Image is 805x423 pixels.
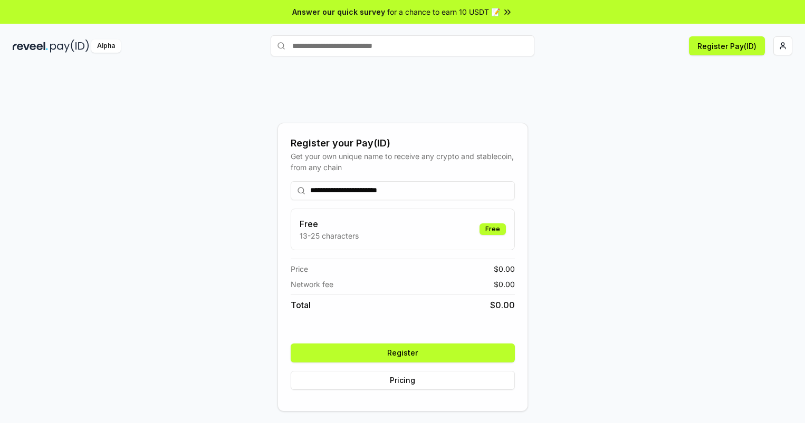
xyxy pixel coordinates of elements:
[291,371,515,390] button: Pricing
[291,263,308,274] span: Price
[494,279,515,290] span: $ 0.00
[291,343,515,362] button: Register
[689,36,765,55] button: Register Pay(ID)
[50,40,89,53] img: pay_id
[13,40,48,53] img: reveel_dark
[292,6,385,17] span: Answer our quick survey
[490,299,515,311] span: $ 0.00
[494,263,515,274] span: $ 0.00
[291,279,333,290] span: Network fee
[91,40,121,53] div: Alpha
[291,151,515,173] div: Get your own unique name to receive any crypto and stablecoin, from any chain
[387,6,500,17] span: for a chance to earn 10 USDT 📝
[300,230,359,241] p: 13-25 characters
[480,223,506,235] div: Free
[300,218,359,230] h3: Free
[291,299,311,311] span: Total
[291,136,515,151] div: Register your Pay(ID)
